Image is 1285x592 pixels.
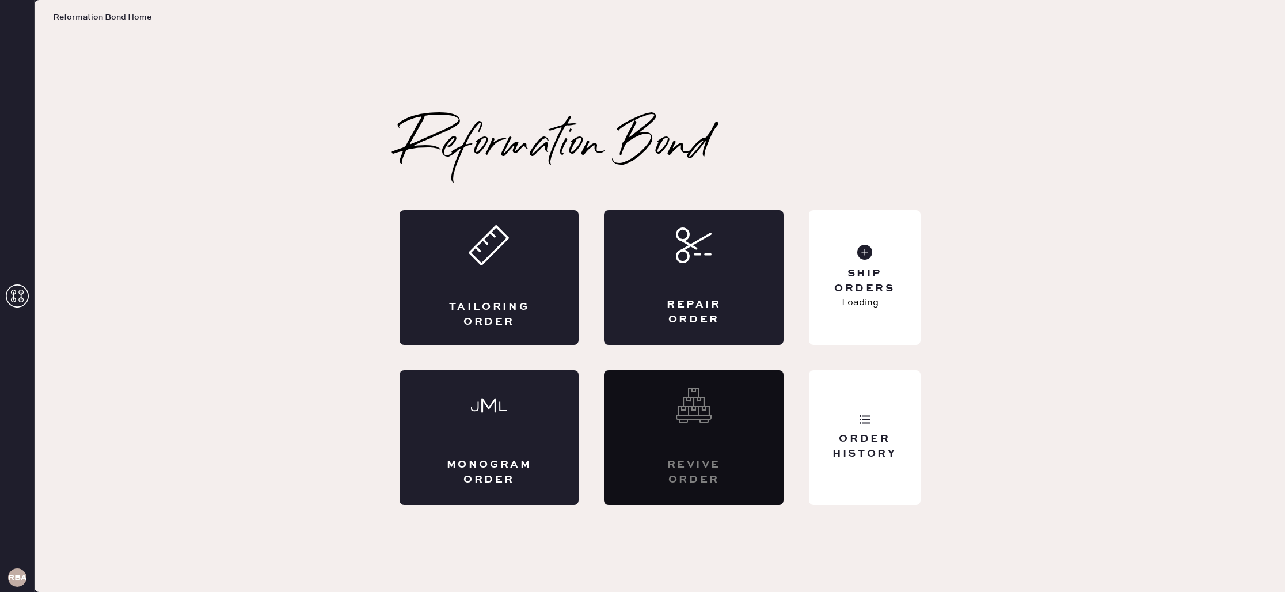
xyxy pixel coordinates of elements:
[8,574,26,582] h3: RBA
[818,432,911,461] div: Order History
[650,298,737,327] div: Repair Order
[604,370,784,505] div: Interested? Contact us at care@hemster.co
[818,267,911,295] div: Ship Orders
[400,123,713,169] h2: Reformation Bond
[446,458,533,487] div: Monogram Order
[446,300,533,329] div: Tailoring Order
[842,296,887,310] p: Loading...
[650,458,737,487] div: Revive order
[53,12,151,23] span: Reformation Bond Home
